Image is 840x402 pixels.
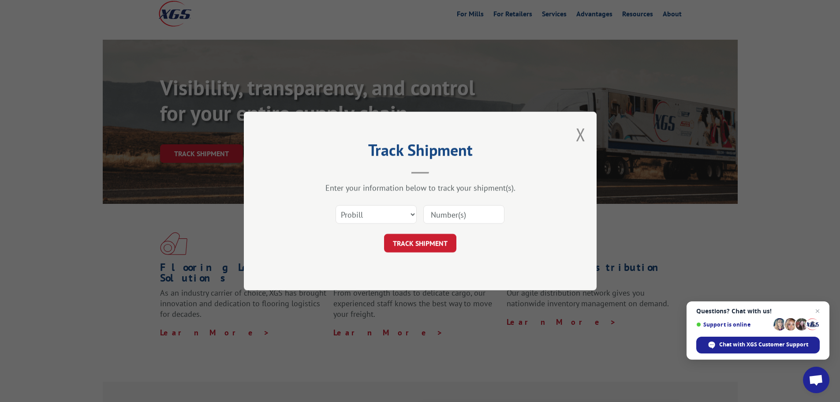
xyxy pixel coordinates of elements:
[576,123,586,146] button: Close modal
[384,234,456,252] button: TRACK SHIPMENT
[812,306,823,316] span: Close chat
[719,341,808,349] span: Chat with XGS Customer Support
[696,308,820,315] span: Questions? Chat with us!
[288,183,553,193] div: Enter your information below to track your shipment(s).
[696,321,770,328] span: Support is online
[423,205,504,224] input: Number(s)
[696,337,820,353] div: Chat with XGS Customer Support
[803,367,829,393] div: Open chat
[288,144,553,161] h2: Track Shipment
